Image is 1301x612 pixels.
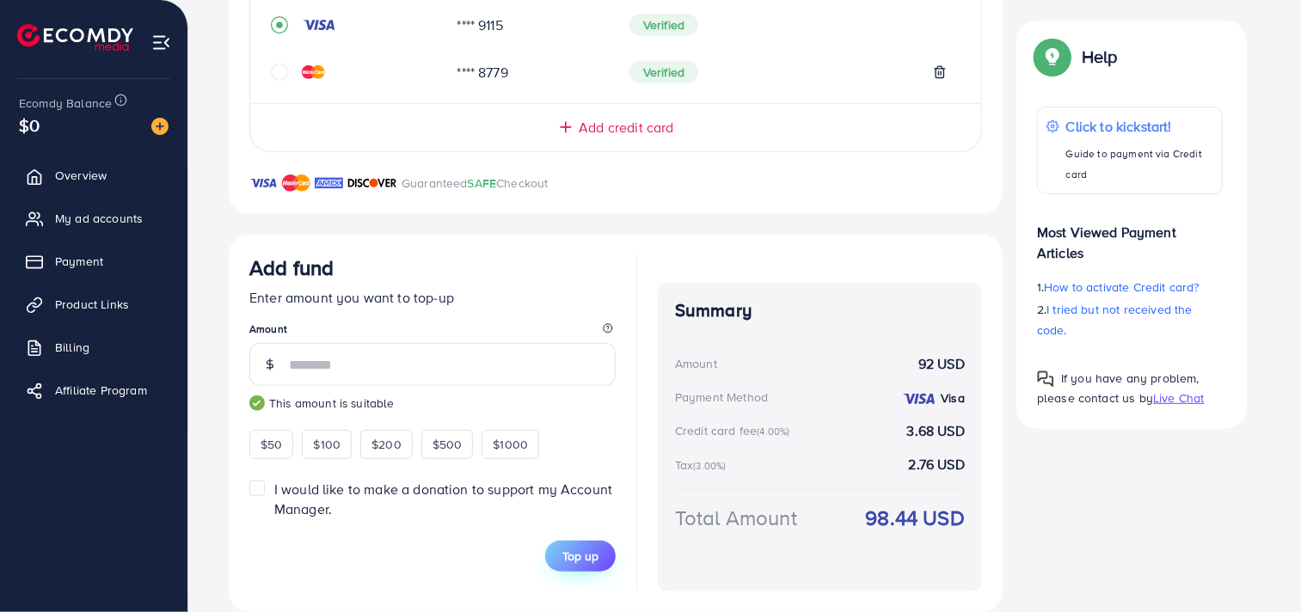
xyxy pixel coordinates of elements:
strong: 92 USD [918,354,965,374]
img: Popup guide [1037,370,1054,388]
div: Tax [675,456,732,474]
strong: Visa [941,389,965,407]
span: Product Links [55,296,129,313]
span: If you have any problem, please contact us by [1037,370,1200,407]
span: $200 [371,436,402,453]
a: Billing [13,330,175,364]
a: Product Links [13,287,175,321]
span: Verified [629,61,698,83]
svg: record circle [271,16,288,34]
h4: Summary [675,300,965,321]
iframe: Chat [1228,535,1288,599]
span: $500 [433,436,463,453]
span: $50 [261,436,282,453]
a: My ad accounts [13,201,175,236]
small: This amount is suitable [249,395,616,412]
img: brand [282,173,310,193]
span: Ecomdy Balance [19,95,112,112]
img: brand [347,173,397,193]
button: Top up [545,541,616,572]
span: SAFE [468,174,497,192]
img: credit [302,65,325,79]
p: Guaranteed Checkout [402,173,549,193]
img: image [151,118,169,135]
span: How to activate Credit card? [1044,278,1199,296]
img: menu [151,33,171,52]
span: $1000 [493,436,528,453]
span: I tried but not received the code. [1037,301,1193,339]
strong: 98.44 USD [866,503,965,533]
strong: 3.68 USD [907,421,965,441]
span: Top up [562,548,598,565]
img: brand [315,173,343,193]
span: Verified [629,14,698,36]
span: My ad accounts [55,210,143,227]
div: Amount [675,355,717,372]
span: $0 [19,113,40,138]
p: 2. [1037,299,1223,340]
div: Total Amount [675,503,797,533]
strong: 2.76 USD [909,455,965,474]
svg: circle [271,64,288,81]
p: Enter amount you want to top-up [249,287,616,308]
span: Overview [55,167,107,184]
p: Click to kickstart! [1066,116,1213,137]
div: Credit card fee [675,422,795,439]
p: Guide to payment via Credit card [1066,144,1213,185]
small: (4.00%) [757,425,789,438]
span: Payment [55,253,103,270]
span: Billing [55,339,89,356]
img: logo [17,24,133,51]
small: (3.00%) [693,459,726,473]
h3: Add fund [249,255,334,280]
p: 1. [1037,277,1223,297]
img: Popup guide [1037,41,1068,72]
p: Most Viewed Payment Articles [1037,208,1223,263]
img: credit [902,392,936,406]
span: Affiliate Program [55,382,147,399]
p: Help [1082,46,1118,67]
a: Affiliate Program [13,373,175,407]
a: Payment [13,244,175,278]
legend: Amount [249,321,616,343]
img: brand [249,173,278,193]
span: $100 [313,436,341,453]
a: Overview [13,158,175,193]
img: credit [302,18,336,32]
span: Live Chat [1153,389,1204,407]
span: Add credit card [579,118,673,138]
span: I would like to make a donation to support my Account Manager. [274,480,612,518]
div: Payment Method [675,389,768,406]
img: guide [249,395,265,411]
